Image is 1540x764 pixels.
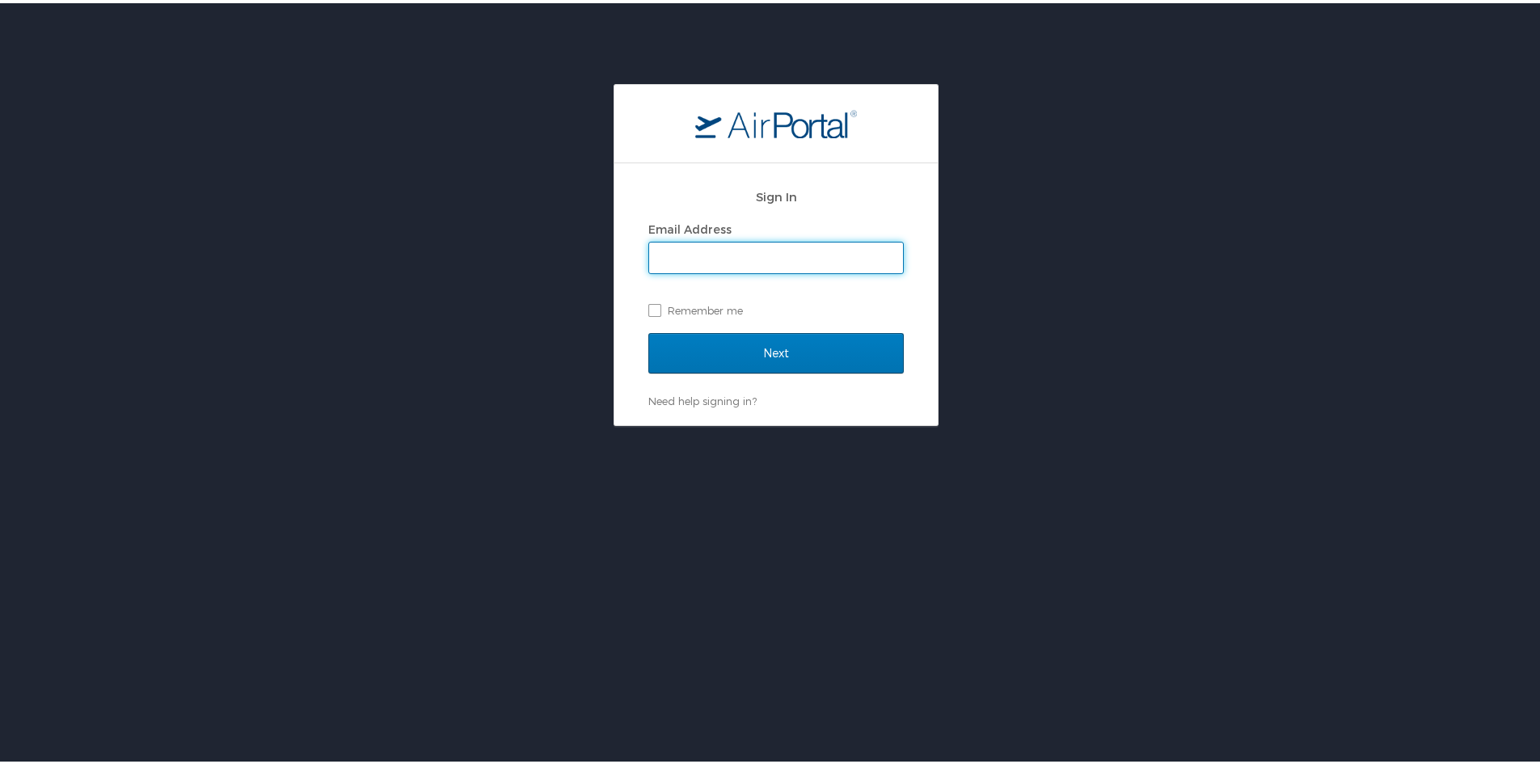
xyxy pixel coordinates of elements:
[648,219,732,233] label: Email Address
[648,184,904,203] h2: Sign In
[648,295,904,319] label: Remember me
[648,330,904,370] input: Next
[648,391,757,404] a: Need help signing in?
[695,106,857,135] img: logo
